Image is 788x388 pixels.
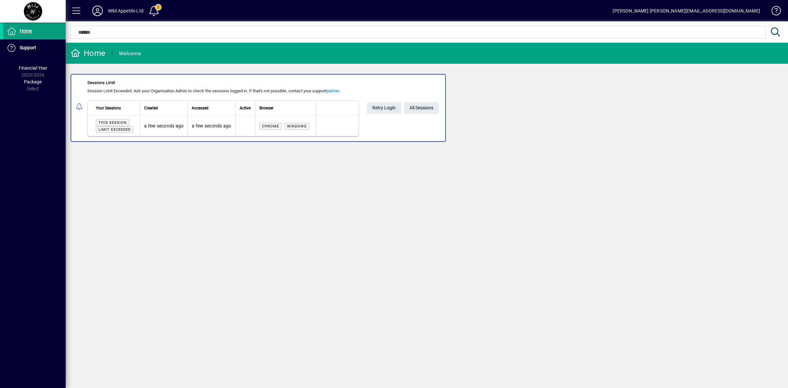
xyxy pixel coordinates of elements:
[98,121,127,125] span: This session
[262,124,279,128] span: Chrome
[19,65,47,71] span: Financial Year
[87,88,359,94] div: Session Limit Exceeded. Ask your Organisation Admin to check the sessions logged in. If that's no...
[24,79,42,84] span: Package
[20,28,32,34] span: Home
[192,104,208,112] span: Accessed
[372,103,396,113] span: Retry Login
[409,103,433,113] span: All Sessions
[119,48,141,59] div: Welcome
[87,80,359,86] div: Sessions Limit
[367,102,401,114] button: Retry Login
[767,1,780,23] a: Knowledge Base
[20,45,36,50] span: Support
[187,116,235,136] td: a few seconds ago
[404,102,439,114] a: All Sessions
[287,124,307,128] span: Windows
[240,104,251,112] span: Active
[613,6,760,16] div: [PERSON_NAME] [PERSON_NAME][EMAIL_ADDRESS][DOMAIN_NAME]
[140,116,187,136] td: a few seconds ago
[96,104,121,112] span: Your Sessions
[98,127,131,132] span: Limit exceeded
[144,104,158,112] span: Created
[66,74,788,142] app-alert-notification-menu-item: Sessions Limit
[326,88,339,93] a: partner
[71,48,105,58] div: Home
[108,6,143,16] div: Wild Appetite Ltd
[259,104,274,112] span: Browser
[3,40,66,56] a: Support
[87,5,108,17] button: Profile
